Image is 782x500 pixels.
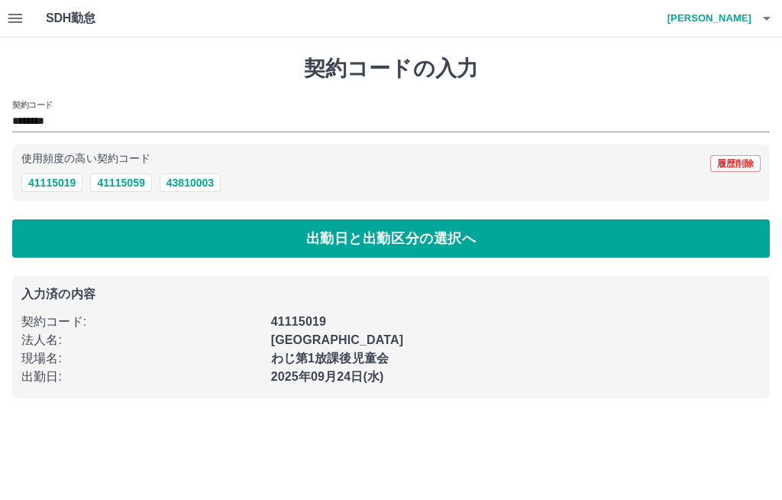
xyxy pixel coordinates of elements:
[160,174,221,192] button: 43810003
[271,333,404,346] b: [GEOGRAPHIC_DATA]
[90,174,151,192] button: 41115059
[21,288,761,300] p: 入力済の内容
[21,331,262,349] p: 法人名 :
[21,174,82,192] button: 41115019
[12,219,770,258] button: 出勤日と出勤区分の選択へ
[21,313,262,331] p: 契約コード :
[12,56,770,82] h1: 契約コードの入力
[21,368,262,386] p: 出勤日 :
[12,99,53,111] h2: 契約コード
[21,154,150,164] p: 使用頻度の高い契約コード
[271,352,389,365] b: わじ第1放課後児童会
[21,349,262,368] p: 現場名 :
[710,155,761,172] button: 履歴削除
[271,315,326,328] b: 41115019
[271,370,384,383] b: 2025年09月24日(水)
